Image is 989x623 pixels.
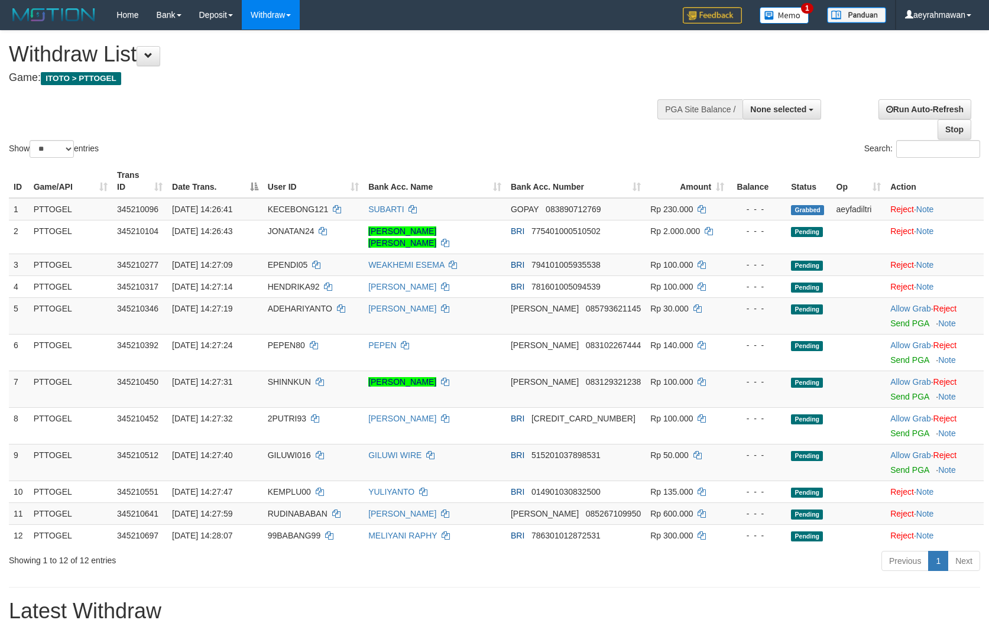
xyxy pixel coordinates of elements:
[791,414,823,424] span: Pending
[742,99,821,119] button: None selected
[9,371,29,407] td: 7
[546,205,601,214] span: Copy 083890712769 to clipboard
[886,502,984,524] td: ·
[890,340,930,350] a: Allow Grab
[791,227,823,237] span: Pending
[729,164,786,198] th: Balance
[41,72,121,85] span: ITOTO > PTTOGEL
[511,414,524,423] span: BRI
[511,531,524,540] span: BRI
[172,377,232,387] span: [DATE] 14:27:31
[9,481,29,502] td: 10
[650,450,689,460] span: Rp 50.000
[890,355,929,365] a: Send PGA
[734,339,782,351] div: - - -
[938,429,956,438] a: Note
[933,377,957,387] a: Reject
[586,377,641,387] span: Copy 083129321238 to clipboard
[586,509,641,518] span: Copy 085267109950 to clipboard
[9,550,403,566] div: Showing 1 to 12 of 12 entries
[916,205,934,214] a: Note
[886,481,984,502] td: ·
[864,140,980,158] label: Search:
[368,205,404,214] a: SUBARTI
[938,392,956,401] a: Note
[886,254,984,275] td: ·
[29,407,112,444] td: PTTOGEL
[268,450,311,460] span: GILUWI016
[29,164,112,198] th: Game/API: activate to sort column ascending
[268,260,308,270] span: EPENDI05
[268,487,311,497] span: KEMPLU00
[117,450,158,460] span: 345210512
[268,226,314,236] span: JONATAN24
[890,509,914,518] a: Reject
[890,414,933,423] span: ·
[650,531,693,540] span: Rp 300.000
[9,6,99,24] img: MOTION_logo.png
[890,450,930,460] a: Allow Grab
[734,225,782,237] div: - - -
[9,254,29,275] td: 3
[172,450,232,460] span: [DATE] 14:27:40
[791,261,823,271] span: Pending
[531,282,601,291] span: Copy 781601005094539 to clipboard
[896,140,980,158] input: Search:
[734,203,782,215] div: - - -
[29,334,112,371] td: PTTOGEL
[9,524,29,546] td: 12
[890,414,930,423] a: Allow Grab
[368,304,436,313] a: [PERSON_NAME]
[30,140,74,158] select: Showentries
[938,319,956,328] a: Note
[791,531,823,541] span: Pending
[364,164,506,198] th: Bank Acc. Name: activate to sort column ascending
[268,531,321,540] span: 99BABANG99
[368,531,437,540] a: MELIYANI RAPHY
[531,487,601,497] span: Copy 014901030832500 to clipboard
[734,413,782,424] div: - - -
[172,226,232,236] span: [DATE] 14:26:43
[511,340,579,350] span: [PERSON_NAME]
[172,531,232,540] span: [DATE] 14:28:07
[734,449,782,461] div: - - -
[368,487,414,497] a: YULIYANTO
[368,509,436,518] a: [PERSON_NAME]
[948,551,980,571] a: Next
[890,377,933,387] span: ·
[734,486,782,498] div: - - -
[890,429,929,438] a: Send PGA
[9,198,29,220] td: 1
[9,599,980,623] h1: Latest Withdraw
[791,341,823,351] span: Pending
[890,377,930,387] a: Allow Grab
[511,509,579,518] span: [PERSON_NAME]
[933,340,957,350] a: Reject
[268,377,311,387] span: SHINNKUN
[368,414,436,423] a: [PERSON_NAME]
[650,282,693,291] span: Rp 100.000
[890,304,930,313] a: Allow Grab
[268,205,329,214] span: KECEBONG121
[646,164,729,198] th: Amount: activate to sort column ascending
[886,334,984,371] td: ·
[586,304,641,313] span: Copy 085793621145 to clipboard
[827,7,886,23] img: panduan.png
[172,304,232,313] span: [DATE] 14:27:19
[916,509,934,518] a: Note
[268,304,332,313] span: ADEHARIYANTO
[531,226,601,236] span: Copy 775401000510502 to clipboard
[29,524,112,546] td: PTTOGEL
[117,282,158,291] span: 345210317
[368,226,436,248] a: [PERSON_NAME] [PERSON_NAME]
[933,304,957,313] a: Reject
[117,377,158,387] span: 345210450
[172,509,232,518] span: [DATE] 14:27:59
[9,407,29,444] td: 8
[750,105,806,114] span: None selected
[890,304,933,313] span: ·
[368,450,421,460] a: GILUWI WIRE
[890,260,914,270] a: Reject
[916,531,934,540] a: Note
[586,340,641,350] span: Copy 083102267444 to clipboard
